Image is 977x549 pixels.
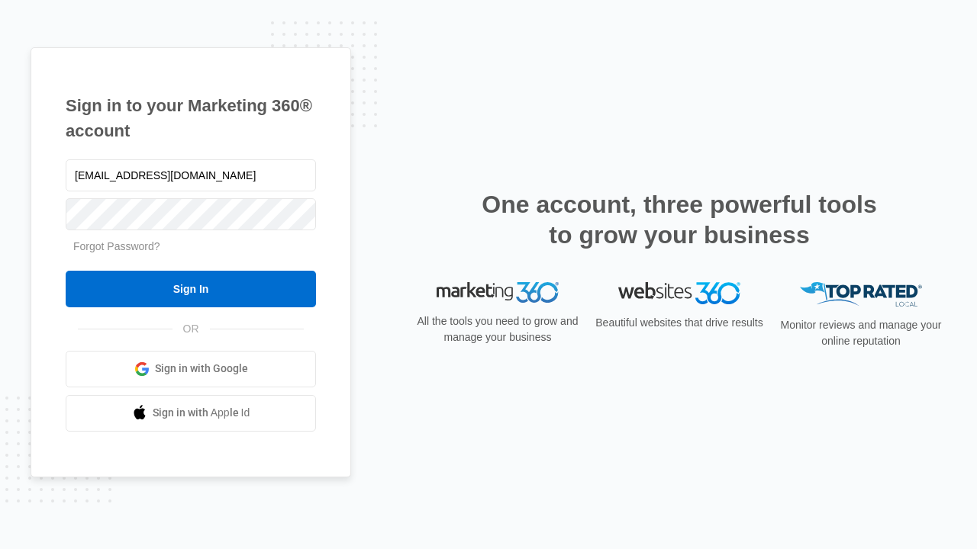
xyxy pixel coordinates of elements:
[775,317,946,349] p: Monitor reviews and manage your online reputation
[800,282,922,307] img: Top Rated Local
[437,282,559,303] img: Marketing 360
[155,361,248,377] span: Sign in with Google
[618,282,740,304] img: Websites 360
[153,405,250,421] span: Sign in with Apple Id
[66,159,316,191] input: Email
[173,321,210,337] span: OR
[477,189,882,250] h2: One account, three powerful tools to grow your business
[66,93,316,143] h1: Sign in to your Marketing 360® account
[594,315,765,331] p: Beautiful websites that drive results
[66,351,316,387] a: Sign in with Google
[66,271,316,307] input: Sign In
[73,240,160,252] a: Forgot Password?
[412,313,583,345] p: All the tools you need to grow and manage your business
[66,395,316,432] a: Sign in with Apple Id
